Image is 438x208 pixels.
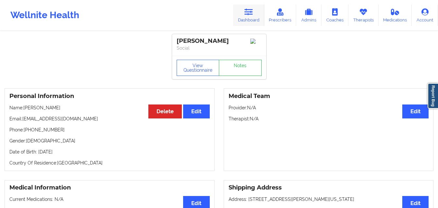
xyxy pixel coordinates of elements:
[9,138,210,144] p: Gender: [DEMOGRAPHIC_DATA]
[9,149,210,155] p: Date of Birth: [DATE]
[9,184,210,191] h3: Medical Information
[183,104,209,118] button: Edit
[348,5,379,26] a: Therapists
[379,5,412,26] a: Medications
[229,184,429,191] h3: Shipping Address
[321,5,348,26] a: Coaches
[428,83,438,109] a: Report Bug
[233,5,264,26] a: Dashboard
[219,60,262,76] a: Notes
[9,92,210,100] h3: Personal Information
[264,5,296,26] a: Prescribers
[412,5,438,26] a: Account
[177,37,262,45] div: [PERSON_NAME]
[229,104,429,111] p: Provider: N/A
[402,104,429,118] button: Edit
[9,116,210,122] p: Email: [EMAIL_ADDRESS][DOMAIN_NAME]
[9,127,210,133] p: Phone: [PHONE_NUMBER]
[177,45,262,51] p: Social
[229,116,429,122] p: Therapist: N/A
[148,104,182,118] button: Delete
[229,92,429,100] h3: Medical Team
[9,104,210,111] p: Name: [PERSON_NAME]
[250,39,262,44] img: Image%2Fplaceholer-image.png
[9,160,210,166] p: Country Of Residence: [GEOGRAPHIC_DATA]
[177,60,219,76] button: View Questionnaire
[296,5,321,26] a: Admins
[9,196,210,202] p: Current Medications: N/A
[229,196,429,202] p: Address: [STREET_ADDRESS][PERSON_NAME][US_STATE]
